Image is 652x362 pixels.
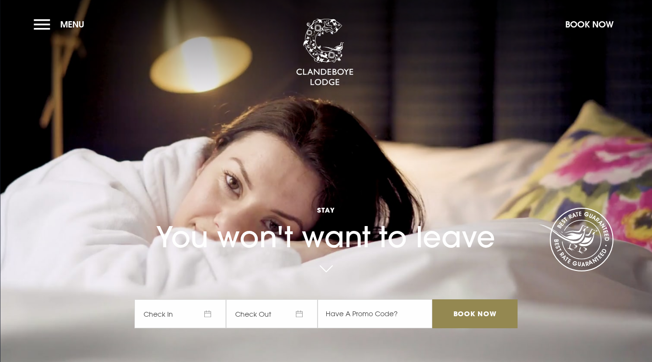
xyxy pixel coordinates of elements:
[296,19,354,86] img: Clandeboye Lodge
[432,299,517,328] input: Book Now
[134,299,226,328] span: Check In
[134,205,517,215] span: Stay
[318,299,432,328] input: Have A Promo Code?
[60,19,84,30] span: Menu
[226,299,318,328] span: Check Out
[134,182,517,254] h1: You won't want to leave
[560,14,618,35] button: Book Now
[34,14,89,35] button: Menu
